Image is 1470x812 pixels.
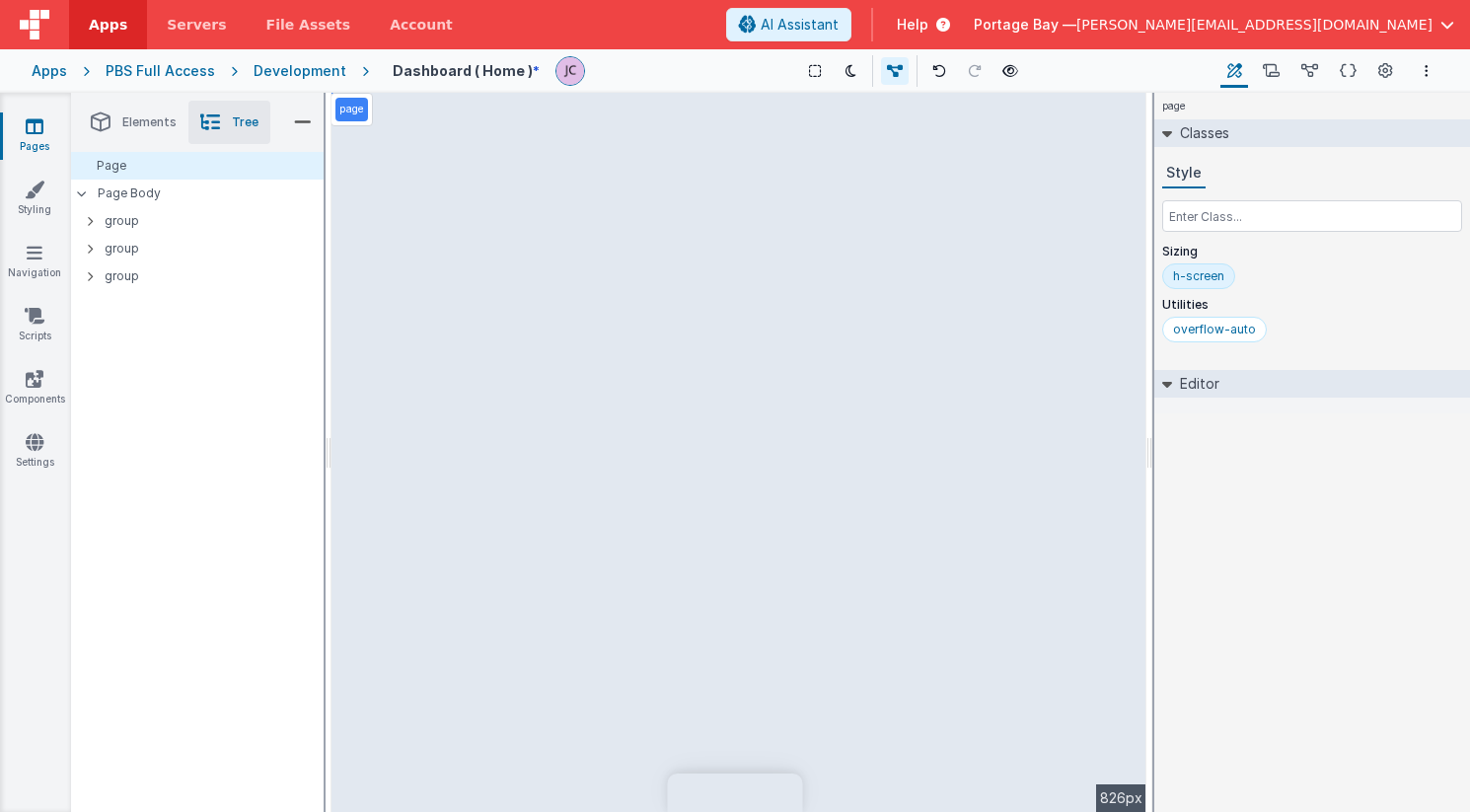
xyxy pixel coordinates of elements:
[1162,200,1462,232] input: Enter Class...
[1162,159,1206,188] button: Style
[331,93,1146,812] div: -->
[32,61,67,81] div: Apps
[1162,244,1462,259] p: Sizing
[556,57,584,85] img: 5d1ca2343d4fbe88511ed98663e9c5d3
[266,15,351,35] span: File Assets
[726,8,851,41] button: AI Assistant
[1172,119,1229,147] h2: Classes
[105,238,324,259] p: group
[897,15,928,35] span: Help
[254,61,346,81] div: Development
[393,63,533,78] h4: Dashboard ( Home )
[1415,59,1438,83] button: Options
[1172,370,1219,398] h2: Editor
[1154,93,1194,119] h4: page
[761,15,839,35] span: AI Assistant
[1173,268,1224,284] div: h-screen
[105,210,324,232] p: group
[1173,322,1256,337] div: overflow-auto
[71,152,324,180] div: Page
[232,114,258,130] span: Tree
[1096,784,1146,812] div: 826px
[98,185,325,201] p: Page Body
[106,61,215,81] div: PBS Full Access
[1076,15,1433,35] span: [PERSON_NAME][EMAIL_ADDRESS][DOMAIN_NAME]
[105,265,324,287] p: group
[974,15,1076,35] span: Portage Bay —
[89,15,127,35] span: Apps
[167,15,226,35] span: Servers
[122,114,177,130] span: Elements
[1162,297,1462,313] p: Utilities
[974,15,1454,35] button: Portage Bay — [PERSON_NAME][EMAIL_ADDRESS][DOMAIN_NAME]
[339,102,364,117] p: page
